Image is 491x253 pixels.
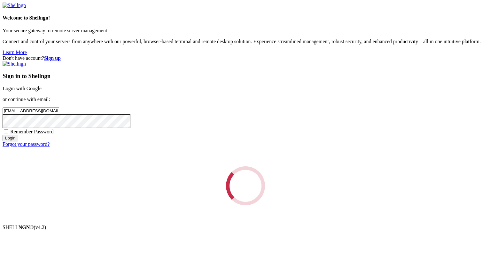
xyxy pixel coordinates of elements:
span: SHELL © [3,225,46,230]
b: NGN [19,225,30,230]
h4: Welcome to Shellngn! [3,15,488,21]
a: Sign up [44,55,61,61]
span: Remember Password [10,129,54,134]
a: Forgot your password? [3,141,50,147]
div: Loading... [226,166,265,205]
h3: Sign in to Shellngn [3,73,488,80]
input: Email address [3,107,59,114]
img: Shellngn [3,61,26,67]
div: Don't have account? [3,55,488,61]
input: Remember Password [4,129,8,133]
a: Login with Google [3,86,42,91]
p: Connect and control your servers from anywhere with our powerful, browser-based terminal and remo... [3,39,488,44]
span: 4.2.0 [34,225,46,230]
a: Learn More [3,50,27,55]
p: Your secure gateway to remote server management. [3,28,488,34]
img: Shellngn [3,3,26,8]
p: or continue with email: [3,97,488,102]
input: Login [3,135,18,141]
